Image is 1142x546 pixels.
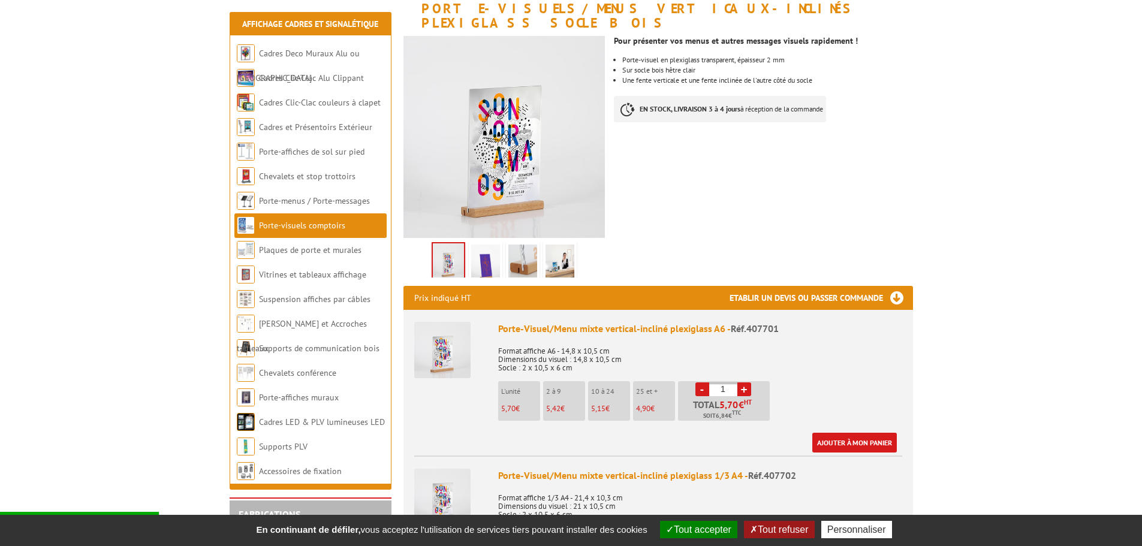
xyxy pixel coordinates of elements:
[259,97,381,108] a: Cadres Clic-Clac couleurs à clapet
[259,73,364,83] a: Cadres Clic-Clac Alu Clippant
[546,405,585,413] p: €
[748,469,796,481] span: Réf.407702
[622,77,912,84] li: Une fente verticale et une fente inclinée de l'autre côté du socle
[259,146,364,157] a: Porte-affiches de sol sur pied
[259,171,355,182] a: Chevalets et stop trottoirs
[237,143,255,161] img: Porte-affiches de sol sur pied
[237,290,255,308] img: Suspension affiches par câbles
[731,322,779,334] span: Réf.407701
[501,405,540,413] p: €
[237,318,367,354] a: [PERSON_NAME] et Accroches tableaux
[237,192,255,210] img: Porte-menus / Porte-messages
[259,343,379,354] a: Supports de communication bois
[237,118,255,136] img: Cadres et Présentoirs Extérieur
[546,387,585,396] p: 2 à 9
[237,167,255,185] img: Chevalets et stop trottoirs
[622,56,912,64] li: Porte-visuel en plexiglass transparent, épaisseur 2 mm
[237,438,255,455] img: Supports PLV
[732,409,741,416] sup: TTC
[716,411,728,421] span: 6,84
[591,403,605,414] span: 5,15
[259,441,308,452] a: Supports PLV
[259,417,385,427] a: Cadres LED & PLV lumineuses LED
[259,220,345,231] a: Porte-visuels comptoirs
[237,315,255,333] img: Cimaises et Accroches tableaux
[681,400,770,421] p: Total
[242,19,378,29] a: Affichage Cadres et Signalétique
[259,466,342,476] a: Accessoires de fixation
[237,241,255,259] img: Plaques de porte et murales
[737,382,751,396] a: +
[259,367,336,378] a: Chevalets conférence
[237,44,255,62] img: Cadres Deco Muraux Alu ou Bois
[546,403,561,414] span: 5,42
[744,398,752,406] sup: HT
[501,387,540,396] p: L'unité
[259,294,370,304] a: Suspension affiches par câbles
[237,364,255,382] img: Chevalets conférence
[636,387,675,396] p: 25 et +
[498,322,902,336] div: Porte-Visuel/Menu mixte vertical-incliné plexiglass A6 -
[403,36,605,238] img: porte_visuel_menu_mixtes_vertical_incline_plexi_socle_bois.png
[614,35,858,46] strong: Pour présenter vos menus et autres messages visuels rapidement !
[498,485,902,519] p: Format affiche 1/3 A4 - 21,4 x 10,3 cm Dimensions du visuel : 21 x 10,5 cm Socle : 2 x 10,5 x 6 cm
[821,521,892,538] button: Personnaliser (fenêtre modale)
[414,286,471,310] p: Prix indiqué HT
[508,245,537,282] img: porte_visuel_menu_mixtes_vertical_incline_plexi_socle_bois_3.jpg
[256,524,360,535] strong: En continuant de défiler,
[636,405,675,413] p: €
[237,48,360,83] a: Cadres Deco Muraux Alu ou [GEOGRAPHIC_DATA]
[237,266,255,283] img: Vitrines et tableaux affichage
[259,195,370,206] a: Porte-menus / Porte-messages
[239,508,300,531] a: FABRICATIONS"Sur Mesure"
[739,400,744,409] span: €
[660,521,737,538] button: Tout accepter
[622,67,912,74] li: Sur socle bois hêtre clair
[414,322,471,378] img: Porte-Visuel/Menu mixte vertical-incliné plexiglass A6
[695,382,709,396] a: -
[812,433,897,453] a: Ajouter à mon panier
[744,521,814,538] button: Tout refuser
[433,243,464,280] img: porte_visuel_menu_mixtes_vertical_incline_plexi_socle_bois.png
[591,387,630,396] p: 10 à 24
[640,104,740,113] strong: EN STOCK, LIVRAISON 3 à 4 jours
[636,403,650,414] span: 4,90
[546,245,574,282] img: 407701_porte-visuel_menu_verticaux_incline_2.jpg
[237,462,255,480] img: Accessoires de fixation
[719,400,739,409] span: 5,70
[259,269,366,280] a: Vitrines et tableaux affichage
[591,405,630,413] p: €
[730,286,913,310] h3: Etablir un devis ou passer commande
[237,216,255,234] img: Porte-visuels comptoirs
[498,469,902,482] div: Porte-Visuel/Menu mixte vertical-incliné plexiglass 1/3 A4 -
[259,392,339,403] a: Porte-affiches muraux
[259,245,361,255] a: Plaques de porte et murales
[501,403,516,414] span: 5,70
[471,245,500,282] img: porte_visuel_menu_mixtes_vertical_incline_plexi_socle_bois_2.png
[237,388,255,406] img: Porte-affiches muraux
[237,413,255,431] img: Cadres LED & PLV lumineuses LED
[259,122,372,132] a: Cadres et Présentoirs Extérieur
[414,469,471,525] img: Porte-Visuel/Menu mixte vertical-incliné plexiglass 1/3 A4
[250,524,653,535] span: vous acceptez l'utilisation de services tiers pouvant installer des cookies
[614,96,826,122] p: à réception de la commande
[237,93,255,111] img: Cadres Clic-Clac couleurs à clapet
[498,339,902,372] p: Format affiche A6 - 14,8 x 10,5 cm Dimensions du visuel : 14,8 x 10,5 cm Socle : 2 x 10,5 x 6 cm
[703,411,741,421] span: Soit €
